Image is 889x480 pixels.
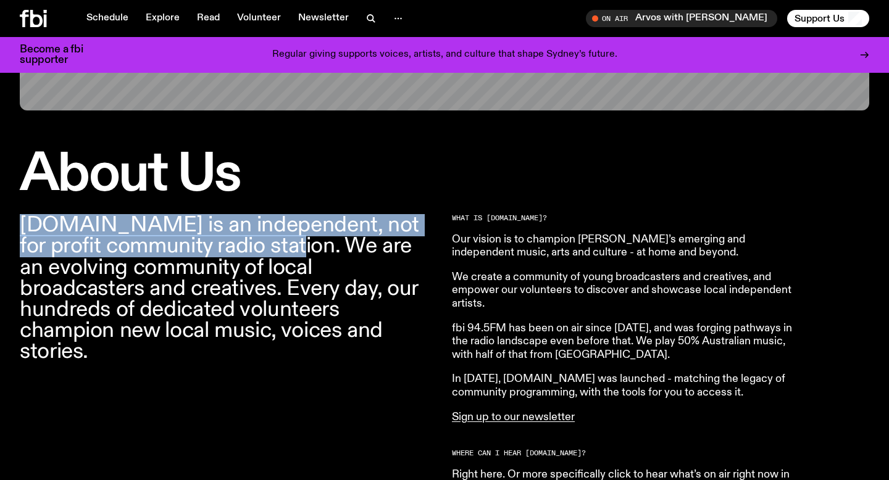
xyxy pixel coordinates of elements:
[586,10,777,27] button: On AirArvos with [PERSON_NAME]
[452,373,808,399] p: In [DATE], [DOMAIN_NAME] was launched - matching the legacy of community programming, with the to...
[787,10,869,27] button: Support Us
[79,10,136,27] a: Schedule
[452,322,808,362] p: fbi 94.5FM has been on air since [DATE], and was forging pathways in the radio landscape even bef...
[291,10,356,27] a: Newsletter
[452,233,808,260] p: Our vision is to champion [PERSON_NAME]’s emerging and independent music, arts and culture - at h...
[230,10,288,27] a: Volunteer
[20,44,99,65] h3: Become a fbi supporter
[20,150,437,200] h1: About Us
[452,412,575,423] a: Sign up to our newsletter
[20,215,437,362] p: [DOMAIN_NAME] is an independent, not for profit community radio station. We are an evolving commu...
[452,450,808,457] h2: Where can I hear [DOMAIN_NAME]?
[138,10,187,27] a: Explore
[190,10,227,27] a: Read
[795,13,845,24] span: Support Us
[452,215,808,221] h2: What is [DOMAIN_NAME]?
[452,271,808,311] p: We create a community of young broadcasters and creatives, and empower our volunteers to discover...
[272,49,617,60] p: Regular giving supports voices, artists, and culture that shape Sydney’s future.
